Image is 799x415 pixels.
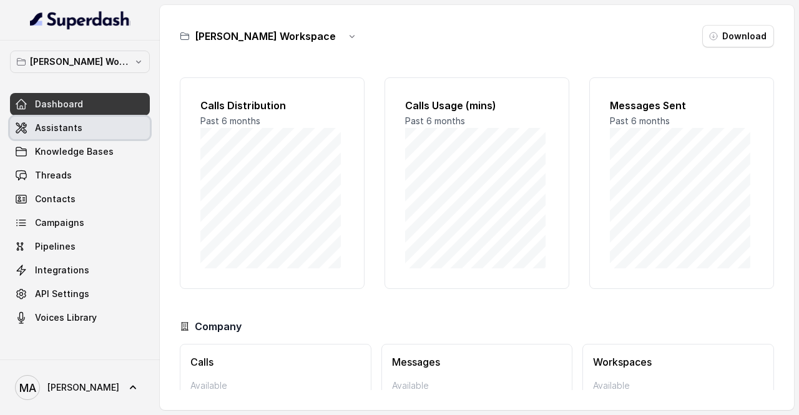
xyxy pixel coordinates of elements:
a: Contacts [10,188,150,210]
a: Threads [10,164,150,187]
button: [PERSON_NAME] Workspace [10,51,150,73]
a: Assistants [10,117,150,139]
h3: Messages [392,354,562,369]
p: [PERSON_NAME] Workspace [30,54,130,69]
span: Assistants [35,122,82,134]
span: Past 6 months [405,115,465,126]
a: Pipelines [10,235,150,258]
span: Past 6 months [200,115,260,126]
p: Available [593,379,763,392]
h2: Calls Distribution [200,98,344,113]
span: Contacts [35,193,76,205]
a: Campaigns [10,212,150,234]
a: Voices Library [10,306,150,329]
h3: Company [195,319,242,334]
span: Knowledge Bases [35,145,114,158]
h3: Workspaces [593,354,763,369]
span: API Settings [35,288,89,300]
a: [PERSON_NAME] [10,370,150,405]
p: Available [392,379,562,392]
span: Campaigns [35,217,84,229]
span: Threads [35,169,72,182]
a: Knowledge Bases [10,140,150,163]
span: Dashboard [35,98,83,110]
text: MA [19,381,36,394]
h3: Calls [190,354,361,369]
h3: [PERSON_NAME] Workspace [195,29,336,44]
a: Integrations [10,259,150,281]
span: Voices Library [35,311,97,324]
span: [PERSON_NAME] [47,381,119,394]
img: light.svg [30,10,130,30]
button: Download [702,25,774,47]
span: Integrations [35,264,89,276]
h2: Calls Usage (mins) [405,98,549,113]
span: Pipelines [35,240,76,253]
span: Past 6 months [610,115,670,126]
p: Available [190,379,361,392]
h2: Messages Sent [610,98,753,113]
a: Dashboard [10,93,150,115]
a: API Settings [10,283,150,305]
